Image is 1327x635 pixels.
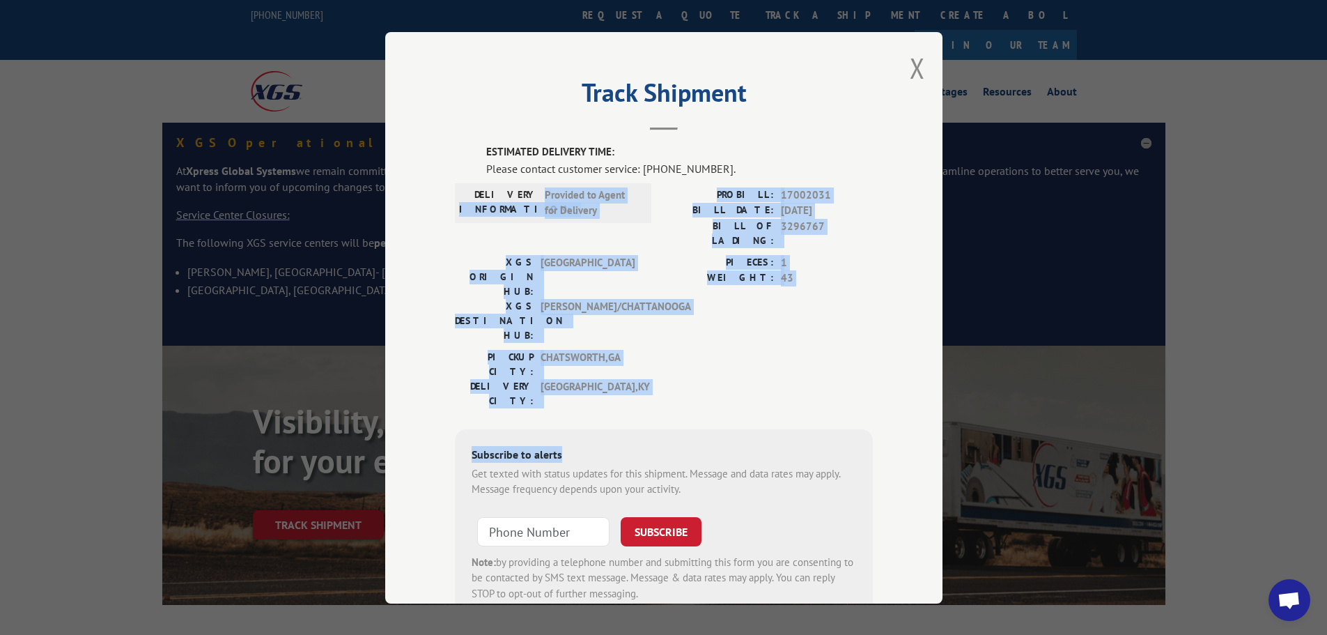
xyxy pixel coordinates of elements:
label: PROBILL: [664,187,774,203]
span: CHATSWORTH , GA [541,349,635,378]
span: 17002031 [781,187,873,203]
strong: Note: [472,555,496,568]
button: SUBSCRIBE [621,517,701,546]
label: DELIVERY INFORMATION: [459,187,538,218]
label: ESTIMATED DELIVERY TIME: [486,144,873,160]
label: PICKUP CITY: [455,349,534,378]
span: 3296767 [781,218,873,247]
span: Provided to Agent for Delivery [545,187,639,218]
button: Close modal [910,49,925,86]
label: XGS DESTINATION HUB: [455,298,534,342]
div: Please contact customer service: [PHONE_NUMBER]. [486,160,873,176]
label: XGS ORIGIN HUB: [455,254,534,298]
label: BILL OF LADING: [664,218,774,247]
span: 43 [781,270,873,286]
span: [GEOGRAPHIC_DATA] [541,254,635,298]
input: Phone Number [477,517,610,546]
div: by providing a telephone number and submitting this form you are consenting to be contacted by SM... [472,554,856,602]
a: Open chat [1268,579,1310,621]
span: [PERSON_NAME]/CHATTANOOGA [541,298,635,342]
label: WEIGHT: [664,270,774,286]
span: [GEOGRAPHIC_DATA] , KY [541,378,635,408]
div: Subscribe to alerts [472,445,856,466]
span: [DATE] [781,203,873,219]
label: DELIVERY CITY: [455,378,534,408]
label: PIECES: [664,254,774,270]
span: 1 [781,254,873,270]
div: Get texted with status updates for this shipment. Message and data rates may apply. Message frequ... [472,466,856,497]
label: BILL DATE: [664,203,774,219]
h2: Track Shipment [455,83,873,109]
